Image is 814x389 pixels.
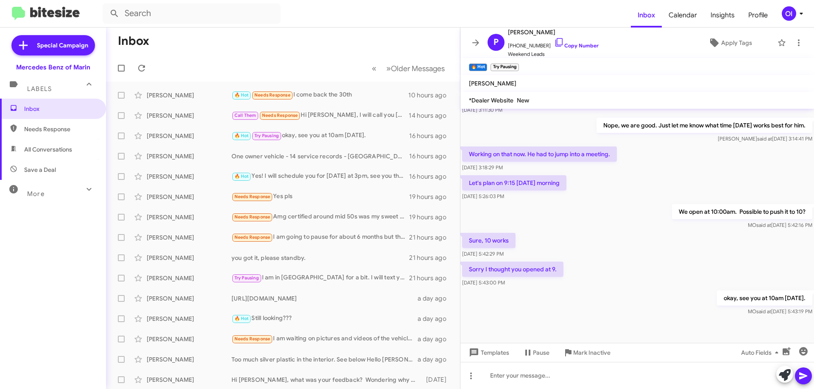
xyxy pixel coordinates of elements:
span: Special Campaign [37,41,88,50]
span: Try Pausing [254,133,279,138]
span: [PHONE_NUMBER] [508,37,599,50]
span: Save a Deal [24,166,56,174]
a: Calendar [662,3,704,28]
div: Amg certified around mid 50s was my sweet spot...that was a really good deal u had on that other one [231,212,409,222]
span: Older Messages [391,64,445,73]
button: OI [775,6,805,21]
span: Labels [27,85,52,93]
p: We open at 10:00am. Possible to push it to 10? [672,204,812,219]
span: Try Pausing [234,275,259,281]
input: Search [103,3,281,24]
div: [PERSON_NAME] [147,375,231,384]
div: [PERSON_NAME] [147,294,231,303]
span: All Conversations [24,145,72,154]
span: « [372,63,376,74]
span: Weekend Leads [508,50,599,58]
span: Templates [467,345,509,360]
span: [DATE] 5:42:29 PM [462,251,504,257]
span: Profile [742,3,775,28]
div: OI [782,6,796,21]
span: 🔥 Hot [234,316,249,321]
div: [PERSON_NAME] [147,152,231,160]
div: [PERSON_NAME] [147,111,231,120]
span: Pause [533,345,549,360]
span: [DATE] 3:18:29 PM [462,164,503,171]
span: Needs Response [234,194,270,199]
div: 19 hours ago [409,193,453,201]
a: Copy Number [554,42,599,49]
div: 14 hours ago [409,111,453,120]
div: I come back the 30th [231,90,408,100]
p: Nope, we are good. Just let me know what time [DATE] works best for him. [597,118,812,133]
div: One owner vehicle - 14 service records - [GEOGRAPHIC_DATA] car for the majority of it's life. Gre... [231,152,409,160]
div: I am waiting on pictures and videos of the vehicle 🚗. [231,334,418,344]
div: Hi [PERSON_NAME], I will call you [DATE] .. [231,110,409,120]
span: Apply Tags [721,35,752,50]
small: 🔥 Hot [469,63,487,71]
div: [PERSON_NAME] [147,355,231,364]
span: P [493,36,499,49]
button: Previous [367,60,382,77]
span: MO [DATE] 5:43:19 PM [748,308,812,315]
span: said at [756,308,771,315]
div: 21 hours ago [409,233,453,242]
div: a day ago [418,294,453,303]
span: [DATE] 3:11:30 PM [462,107,502,113]
h1: Inbox [118,34,149,48]
p: okay, see you at 10am [DATE]. [717,290,812,306]
div: 16 hours ago [409,172,453,181]
div: 16 hours ago [409,132,453,140]
span: Needs Response [254,92,290,98]
span: Needs Response [234,235,270,240]
span: Inbox [24,105,96,113]
div: [PERSON_NAME] [147,274,231,282]
span: said at [756,222,771,228]
span: Call Them [234,113,256,118]
span: 🔥 Hot [234,133,249,138]
span: » [386,63,391,74]
div: [PERSON_NAME] [147,193,231,201]
div: [PERSON_NAME] [147,315,231,323]
div: [PERSON_NAME] [147,172,231,181]
div: [PERSON_NAME] [147,132,231,140]
div: Still looking??? [231,314,418,323]
div: 19 hours ago [409,213,453,221]
span: 🔥 Hot [234,92,249,98]
span: New [517,97,529,104]
div: 16 hours ago [409,152,453,160]
div: 21 hours ago [409,274,453,282]
button: Templates [460,345,516,360]
div: a day ago [418,355,453,364]
small: Try Pausing [491,63,519,71]
div: [DATE] [422,375,453,384]
div: Mercedes Benz of Marin [16,63,90,72]
a: Insights [704,3,742,28]
div: [URL][DOMAIN_NAME] [231,294,418,303]
div: Yes pls [231,192,409,201]
a: Special Campaign [11,35,95,55]
span: said at [757,135,772,142]
p: Sure, 10 works [462,233,516,248]
span: [PERSON_NAME] [508,27,599,37]
a: Inbox [631,3,662,28]
p: Let's plan on 9:15 [DATE] morning [462,175,566,190]
div: [PERSON_NAME] [147,254,231,262]
span: [PERSON_NAME] [DATE] 3:14:41 PM [718,135,812,142]
span: Needs Response [234,214,270,220]
span: More [27,190,45,198]
span: Auto Fields [741,345,782,360]
div: 21 hours ago [409,254,453,262]
button: Auto Fields [734,345,789,360]
span: 🔥 Hot [234,174,249,179]
span: Needs Response [24,125,96,133]
nav: Page navigation example [367,60,450,77]
span: Needs Response [262,113,298,118]
div: [PERSON_NAME] [147,213,231,221]
div: you got it, please standby. [231,254,409,262]
span: Mark Inactive [573,345,610,360]
button: Pause [516,345,556,360]
div: I am in [GEOGRAPHIC_DATA] for a bit. I will text you when I come back [231,273,409,283]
